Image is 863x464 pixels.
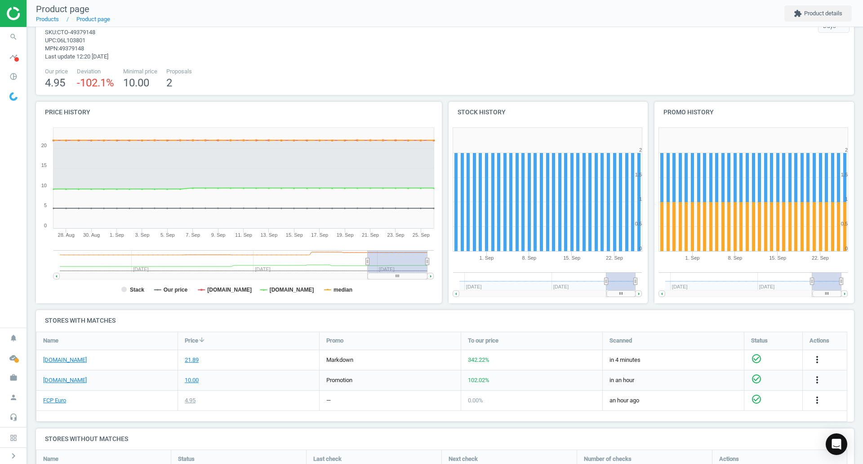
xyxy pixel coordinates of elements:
[83,232,100,238] tspan: 30. Aug
[43,356,87,364] a: [DOMAIN_NAME]
[606,255,623,261] tspan: 22. Sep
[36,16,59,23] a: Products
[45,68,68,76] span: Our price
[326,377,352,383] span: promotion
[812,354,823,365] i: more_vert
[77,68,114,76] span: Deviation
[5,28,22,45] i: search
[36,310,854,331] h4: Stores with matches
[311,232,328,238] tspan: 17. Sep
[812,255,829,261] tspan: 22. Sep
[36,428,854,450] h4: Stores without matches
[826,433,847,455] div: Open Intercom Messenger
[43,337,58,345] span: Name
[728,255,743,261] tspan: 8. Sep
[45,53,108,60] span: Last update 12:20 [DATE]
[609,337,632,345] span: Scanned
[260,232,277,238] tspan: 13. Sep
[2,450,25,462] button: chevron_right
[845,246,848,251] text: 0
[468,377,489,383] span: 102.02 %
[584,455,632,463] span: Number of checks
[812,395,823,406] button: more_vert
[43,376,87,384] a: [DOMAIN_NAME]
[334,287,352,293] tspan: median
[41,143,47,148] text: 20
[45,37,57,44] span: upc :
[166,77,172,89] span: 2
[812,374,823,385] i: more_vert
[198,336,205,343] i: arrow_downward
[449,455,478,463] span: Next check
[44,203,47,208] text: 5
[685,255,700,261] tspan: 1. Sep
[769,255,786,261] tspan: 15. Sep
[326,396,331,405] div: —
[845,147,848,153] text: 2
[751,394,762,405] i: check_circle_outline
[41,162,47,168] text: 15
[166,68,192,76] span: Proposals
[43,396,66,405] a: FCP Euro
[326,356,353,363] span: markdown
[468,356,489,363] span: 342.22 %
[387,232,404,238] tspan: 23. Sep
[164,287,188,293] tspan: Our price
[845,196,848,202] text: 1
[5,329,22,347] i: notifications
[45,77,65,89] span: 4.95
[719,455,739,463] span: Actions
[841,172,848,177] text: 1.5
[178,455,195,463] span: Status
[185,356,199,364] div: 21.89
[751,337,768,345] span: Status
[185,396,196,405] div: 4.95
[810,337,829,345] span: Actions
[5,389,22,406] i: person
[286,232,303,238] tspan: 15. Sep
[635,221,641,226] text: 0.5
[57,37,85,44] span: 06L103801
[522,255,536,261] tspan: 8. Sep
[326,337,343,345] span: Promo
[36,102,442,123] h4: Price history
[751,374,762,384] i: check_circle_outline
[635,172,641,177] text: 1.5
[185,376,199,384] div: 10.00
[563,255,580,261] tspan: 15. Sep
[7,7,71,20] img: ajHJNr6hYgQAAAAASUVORK5CYII=
[639,147,641,153] text: 2
[57,29,95,36] span: CTO-49379148
[110,232,124,238] tspan: 1. Sep
[44,223,47,228] text: 0
[639,246,641,251] text: 0
[5,68,22,85] i: pie_chart_outlined
[413,232,430,238] tspan: 25. Sep
[812,354,823,366] button: more_vert
[479,255,494,261] tspan: 1. Sep
[812,374,823,386] button: more_vert
[207,287,252,293] tspan: [DOMAIN_NAME]
[5,409,22,426] i: headset_mic
[449,102,648,123] h4: Stock history
[58,232,75,238] tspan: 28. Aug
[76,16,110,23] a: Product page
[8,450,19,461] i: chevron_right
[235,232,252,238] tspan: 11. Sep
[639,196,641,202] text: 1
[45,45,59,52] span: mpn :
[362,232,379,238] tspan: 21. Sep
[41,183,47,188] text: 10
[609,376,737,384] span: in an hour
[812,395,823,405] i: more_vert
[5,349,22,366] i: cloud_done
[43,455,58,463] span: Name
[468,397,483,404] span: 0.00 %
[794,9,802,18] i: extension
[160,232,175,238] tspan: 5. Sep
[5,369,22,386] i: work
[45,29,57,36] span: sku :
[186,232,200,238] tspan: 7. Sep
[185,337,198,345] span: Price
[609,356,737,364] span: in 4 minutes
